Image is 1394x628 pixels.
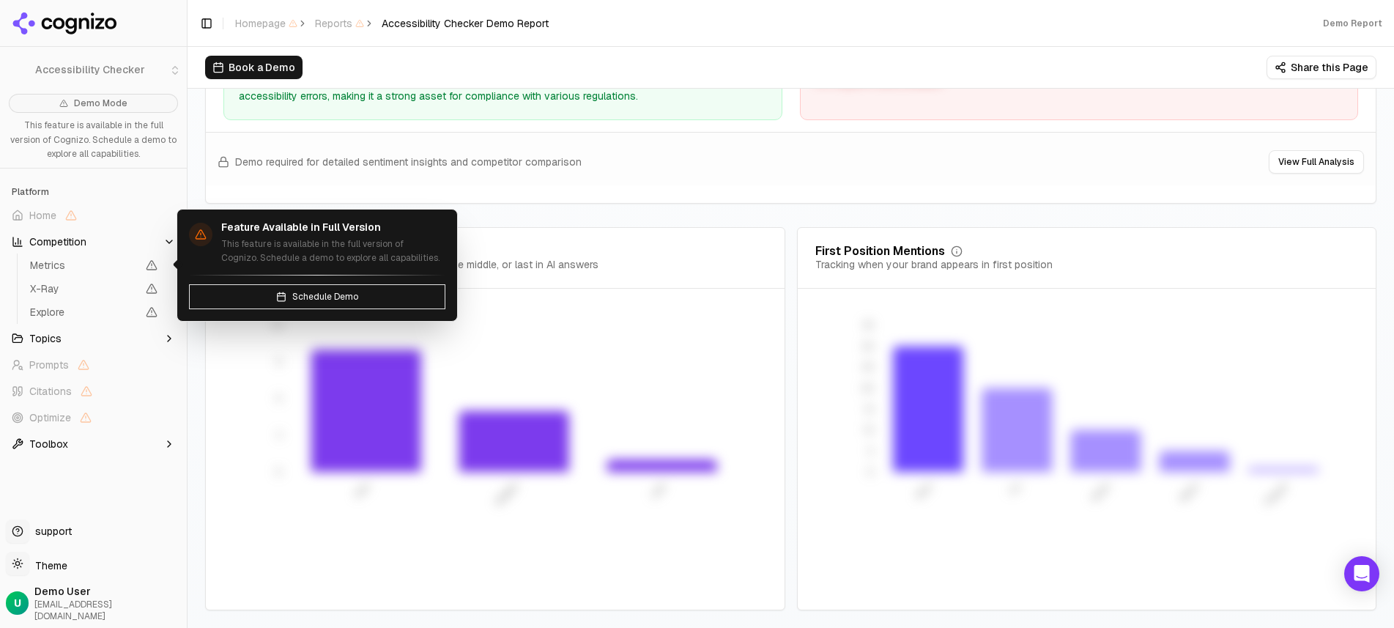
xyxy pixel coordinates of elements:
[277,429,282,441] tspan: 3
[235,16,297,31] span: Homepage
[275,466,282,478] tspan: 0
[863,319,874,331] tspan: 35
[235,155,582,169] span: Demo required for detailed sentiment insights and competitor comparison
[29,559,67,572] span: Theme
[861,383,874,394] tspan: 20
[1267,56,1376,79] button: Share this Page
[189,284,445,309] button: Schedule Demo
[1344,556,1379,591] div: Open Intercom Messenger
[29,331,62,346] span: Topics
[815,257,1053,272] div: Tracking when your brand appears in first position
[6,327,181,350] button: Topics
[862,341,874,352] tspan: 30
[494,480,520,506] tspan: Middle
[221,221,445,234] h4: Feature Available in Full Version
[382,16,549,31] span: Accessibility Checker Demo Report
[29,234,86,249] span: Competition
[6,230,181,254] button: Competition
[913,480,934,500] tspan: Nice
[352,480,372,500] tspan: First
[29,524,72,539] span: support
[29,358,69,372] span: Prompts
[276,393,282,404] tspan: 6
[6,432,181,456] button: Toolbox
[34,599,181,622] span: [EMAIL_ADDRESS][DOMAIN_NAME]
[29,437,68,451] span: Toolbox
[292,291,358,303] span: Schedule Demo
[1006,480,1023,496] tspan: Try
[648,480,668,500] tspan: Last
[1269,150,1364,174] button: View Full Analysis
[862,361,874,373] tspan: 25
[273,319,282,331] tspan: 12
[865,403,874,415] tspan: 15
[315,16,364,31] span: Reports
[74,97,127,109] span: Demo Mode
[30,258,137,273] span: Metrics
[9,119,178,162] p: This feature is available in the full version of Cognizo. Schedule a demo to explore all capabili...
[6,180,181,204] div: Platform
[235,16,549,31] nav: breadcrumb
[276,356,282,368] tspan: 9
[205,56,303,79] button: Book a Demo
[29,410,71,425] span: Optimize
[1089,480,1111,502] tspan: Book
[868,445,874,457] tspan: 5
[34,584,181,599] span: Demo User
[867,466,874,478] tspan: 0
[864,424,874,436] tspan: 10
[14,596,21,610] span: U
[221,237,445,266] p: This feature is available in the full version of Cognizo. Schedule a demo to explore all capabili...
[30,281,137,296] span: X-Ray
[29,208,56,223] span: Home
[1177,480,1201,503] tspan: Demo
[1262,480,1289,507] tspan: Please
[30,305,137,319] span: Explore
[815,245,945,257] div: First Position Mentions
[29,384,72,399] span: Citations
[1323,18,1382,29] div: Demo Report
